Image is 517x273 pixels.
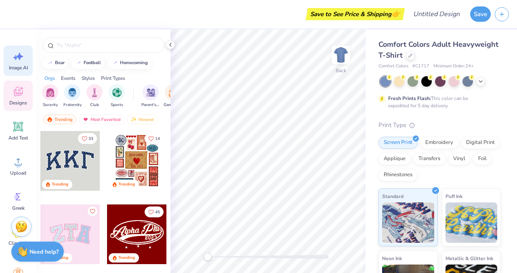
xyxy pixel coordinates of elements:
[10,170,26,176] span: Upload
[109,84,125,108] div: filter for Sports
[118,255,135,261] div: Trending
[55,60,65,65] div: bear
[111,102,123,108] span: Sports
[79,115,124,124] div: Most Favorited
[382,192,404,200] span: Standard
[407,6,466,22] input: Untitled Design
[76,60,82,65] img: trend_line.gif
[412,63,429,70] span: # C1717
[446,254,493,263] span: Metallic & Glitter Ink
[164,84,182,108] button: filter button
[5,240,32,253] span: Clipart & logos
[168,88,178,97] img: Game Day Image
[120,60,148,65] div: homecoming
[473,153,492,165] div: Foil
[382,202,434,243] img: Standard
[42,84,58,108] div: filter for Sorority
[44,75,55,82] div: Orgs
[378,169,418,181] div: Rhinestones
[56,41,159,49] input: Try "Alpha"
[107,57,151,69] button: homecoming
[29,248,59,256] strong: Need help?
[61,75,76,82] div: Events
[47,60,53,65] img: trend_line.gif
[82,117,89,122] img: most_fav.gif
[164,84,182,108] div: filter for Game Day
[333,47,349,63] img: Back
[112,88,122,97] img: Sports Image
[130,117,137,122] img: newest.gif
[9,65,28,71] span: Image AI
[146,88,156,97] img: Parent's Weekend Image
[109,84,125,108] button: filter button
[112,60,118,65] img: trend_line.gif
[155,137,160,141] span: 14
[90,88,99,97] img: Club Image
[336,67,346,74] div: Back
[42,84,58,108] button: filter button
[448,153,471,165] div: Vinyl
[101,75,125,82] div: Print Types
[308,8,403,20] div: Save to See Price & Shipping
[378,137,418,149] div: Screen Print
[68,88,77,97] img: Fraternity Image
[90,102,99,108] span: Club
[52,181,68,188] div: Trending
[63,84,82,108] button: filter button
[71,57,105,69] button: football
[388,95,488,109] div: This color can be expedited for 5 day delivery.
[86,84,103,108] button: filter button
[42,57,68,69] button: bear
[420,137,458,149] div: Embroidery
[88,206,97,216] button: Like
[84,60,101,65] div: football
[446,202,498,243] img: Puff Ink
[9,100,27,106] span: Designs
[378,153,411,165] div: Applique
[413,153,446,165] div: Transfers
[378,121,501,130] div: Print Type
[433,63,474,70] span: Minimum Order: 24 +
[382,254,402,263] span: Neon Ink
[141,102,160,108] span: Parent's Weekend
[43,115,76,124] div: Trending
[88,137,93,141] span: 33
[43,102,58,108] span: Sorority
[145,133,164,144] button: Like
[86,84,103,108] div: filter for Club
[470,6,491,22] button: Save
[446,192,462,200] span: Puff Ink
[118,181,135,188] div: Trending
[461,137,500,149] div: Digital Print
[78,133,97,144] button: Like
[164,102,182,108] span: Game Day
[391,9,400,19] span: 👉
[155,210,160,214] span: 45
[8,135,28,141] span: Add Text
[378,63,408,70] span: Comfort Colors
[82,75,95,82] div: Styles
[12,205,25,211] span: Greek
[378,40,498,60] span: Comfort Colors Adult Heavyweight T-Shirt
[63,102,82,108] span: Fraternity
[388,95,431,102] strong: Fresh Prints Flash:
[141,84,160,108] div: filter for Parent's Weekend
[141,84,160,108] button: filter button
[145,206,164,217] button: Like
[127,115,158,124] div: Newest
[46,117,53,122] img: trending.gif
[204,253,212,261] div: Accessibility label
[46,88,55,97] img: Sorority Image
[63,84,82,108] div: filter for Fraternity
